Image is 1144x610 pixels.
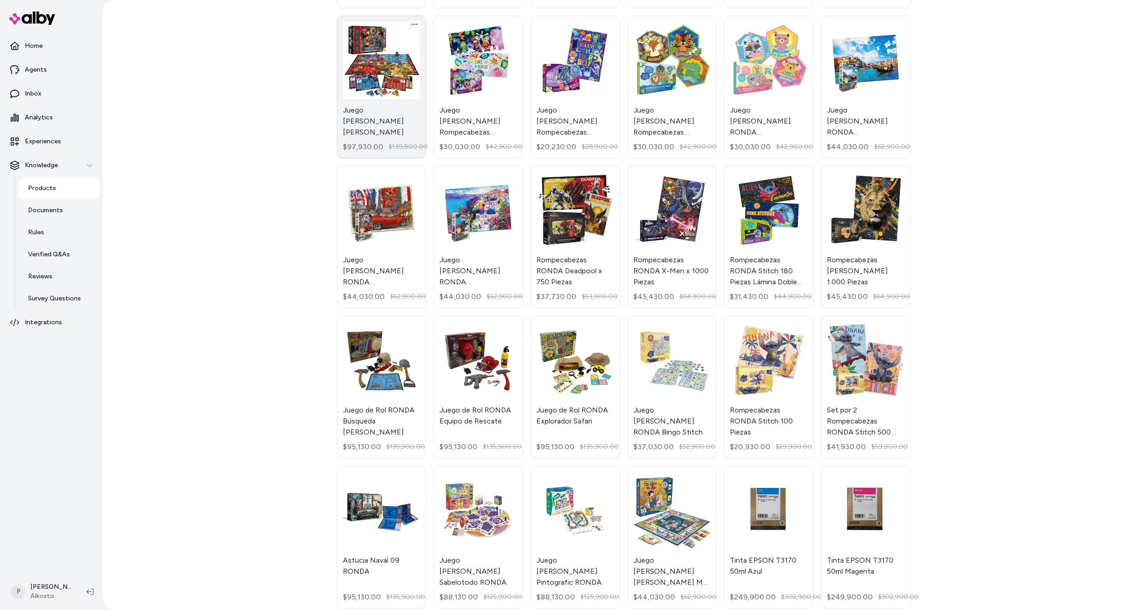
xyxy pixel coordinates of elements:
[19,199,99,221] a: Documents
[9,11,55,25] img: alby Logo
[530,466,620,609] a: Juego de Mesa Pintografic RONDAJuego [PERSON_NAME] Pintografic RONDA$88,130.00$125,900.00
[627,166,717,309] a: Rompecabezas RONDA X-Men x 1000 PiezasRompecabezas RONDA X-Men x 1000 Piezas$45,430.00$64,900.00
[4,35,99,57] a: Home
[25,161,58,170] p: Knowledge
[28,250,70,259] p: Verified Q&As
[4,59,99,81] a: Agents
[30,592,72,601] span: Alkosto
[627,16,717,158] a: Juego de Mesa Rompecabezas RONDA x 30, 52, 80 NiñoJuego [PERSON_NAME] Rompecabezas RONDA x 30, 52...
[28,206,63,215] p: Documents
[19,265,99,288] a: Reviews
[433,16,523,158] a: Juego de Mesa Rompecabezas RONDA Intensamente x 180 PiezasJuego [PERSON_NAME] Rompecabezas RONDA ...
[25,41,43,51] p: Home
[28,184,56,193] p: Products
[337,466,427,609] a: Astucia Naval 09 RONDAAstucia Naval 09 RONDA$95,130.00$135,900.00
[25,318,62,327] p: Integrations
[821,166,911,309] a: Rompecabezas RONDA Mufasa 1.000 PiezasRompecabezas [PERSON_NAME] 1.000 Piezas$45,430.00$64,900.00
[4,154,99,176] button: Knowledge
[30,582,72,592] p: [PERSON_NAME]
[530,16,620,158] a: Juego de Mesa Rompecabezas RONDA Intensamente x 100 PiezasJuego [PERSON_NAME] Rompecabezas RONDA ...
[28,272,52,281] p: Reviews
[19,177,99,199] a: Products
[433,466,523,609] a: Juego de Mesa Sabelotodo RONDAJuego [PERSON_NAME] Sabelotodo RONDA$88,130.00$125,900.00
[724,166,814,309] a: Rompecabezas RONDA Stitch 180 Piezas Lámina Doble FazRompecabezas RONDA Stitch 180 Piezas Lámina ...
[530,316,620,458] a: Juego de Rol RONDA Explorador SafariJuego de Rol RONDA Explorador Safari$95,130.00$135,900.00
[4,130,99,152] a: Experiences
[530,166,620,309] a: Rompecabezas RONDA Deadpool x 750 PiezasRompecabezas RONDA Deadpool x 750 Piezas$37,730.00$53,900.00
[4,311,99,333] a: Integrations
[337,166,427,309] a: Juego de Mesa RONDA Rompecabezas x 1000 Piezas TravelJuego [PERSON_NAME] RONDA Rompecabezas x 100...
[28,294,81,303] p: Survey Questions
[724,466,814,609] a: Tinta EPSON T3170 50ml AzulTinta EPSON T3170 50ml Azul$249,900.00$302,900.00
[724,16,814,158] a: Juego de Mesa RONDA Rompecabezas x 30,52,80 Piezas Progresivo NiñaJuego [PERSON_NAME] RONDA Rompe...
[25,137,61,146] p: Experiences
[11,584,26,599] span: P
[4,107,99,129] a: Analytics
[25,113,53,122] p: Analytics
[433,166,523,309] a: Juego de Mesa RONDA Rompecabezas x 1000 Piezas SantoriniJuego [PERSON_NAME] RONDA Rompecabezas x ...
[19,221,99,243] a: Rules
[627,316,717,458] a: Juego de Mesa RONDA Bingo StitchJuego [PERSON_NAME] RONDA Bingo Stitch$37,030.00$52,900.00
[337,316,427,458] a: Juego de Rol RONDA Búsqueda del TesoroJuego de Rol RONDA Búsqueda [PERSON_NAME]$95,130.00$135,900.00
[28,228,44,237] p: Rules
[433,316,523,458] a: Juego de Rol RONDA Equipo de RescateJuego de Rol RONDA Equipo de Rescate$95,130.00$135,900.00
[4,83,99,105] a: Inbox
[627,466,717,609] a: Juego de Mesa Tío Rico Mc Pato RONDAJuego [PERSON_NAME] [PERSON_NAME] Mc Pato RONDA$44,030.00$62,...
[19,243,99,265] a: Verified Q&As
[25,65,47,74] p: Agents
[19,288,99,310] a: Survey Questions
[821,316,911,458] a: Set por 2 Rompecabezas RONDA Stitch 500 PiezasSet por 2 Rompecabezas RONDA Stitch 500 Piezas$41,9...
[821,16,911,158] a: Juego de Mesa RONDA Rompecabezas x 1000 Piezas ItaliaJuego [PERSON_NAME] RONDA Rompecabezas x 100...
[821,466,911,609] a: Tinta EPSON T3170 50ml MagentaTinta EPSON T3170 50ml Magenta$249,900.00$302,900.00
[337,16,427,158] a: Juego de Mesa RONDA ZombienationJuego [PERSON_NAME] [PERSON_NAME]$97,930.00$139,900.00
[724,316,814,458] a: Rompecabezas RONDA Stitch 100 PiezasRompecabezas RONDA Stitch 100 Piezas$20,930.00$29,900.00
[25,89,41,98] p: Inbox
[6,577,79,606] button: P[PERSON_NAME]Alkosto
